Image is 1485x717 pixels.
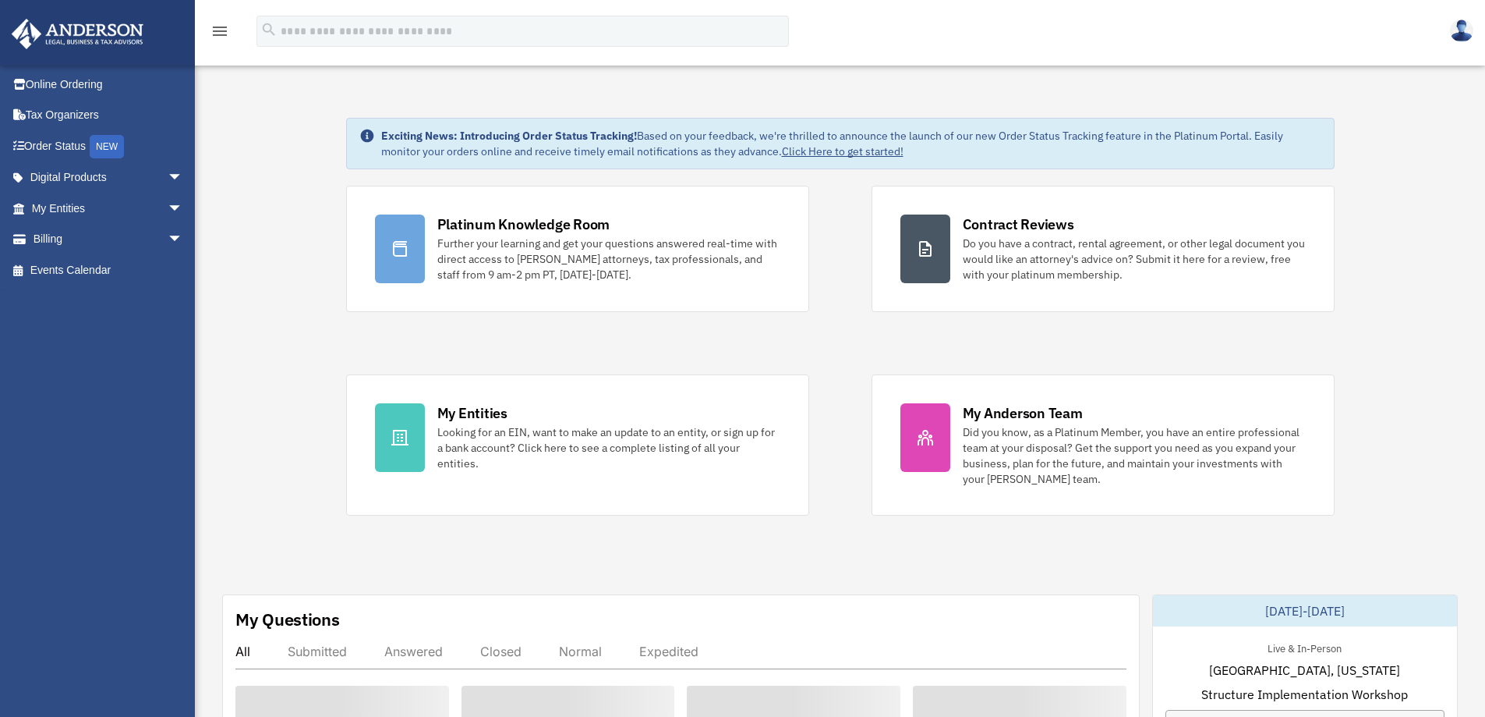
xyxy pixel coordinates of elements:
[11,254,207,286] a: Events Calendar
[168,193,199,225] span: arrow_drop_down
[11,100,207,131] a: Tax Organizers
[260,21,278,38] i: search
[288,644,347,659] div: Submitted
[963,236,1306,282] div: Do you have a contract, rental agreement, or other legal document you would like an attorney's ad...
[1201,685,1408,704] span: Structure Implementation Workshop
[872,374,1335,516] a: My Anderson Team Did you know, as a Platinum Member, you have an entire professional team at your...
[963,403,1083,423] div: My Anderson Team
[11,69,207,100] a: Online Ordering
[381,129,637,143] strong: Exciting News: Introducing Order Status Tracking!
[1450,20,1473,42] img: User Pic
[963,424,1306,487] div: Did you know, as a Platinum Member, you have an entire professional team at your disposal? Get th...
[437,215,610,234] div: Platinum Knowledge Room
[782,144,903,158] a: Click Here to get started!
[346,374,809,516] a: My Entities Looking for an EIN, want to make an update to an entity, or sign up for a bank accoun...
[1255,639,1354,655] div: Live & In-Person
[872,186,1335,312] a: Contract Reviews Do you have a contract, rental agreement, or other legal document you would like...
[11,193,207,224] a: My Entitiesarrow_drop_down
[346,186,809,312] a: Platinum Knowledge Room Further your learning and get your questions answered real-time with dire...
[1209,661,1400,680] span: [GEOGRAPHIC_DATA], [US_STATE]
[381,128,1321,159] div: Based on your feedback, we're thrilled to announce the launch of our new Order Status Tracking fe...
[235,608,340,631] div: My Questions
[7,19,148,49] img: Anderson Advisors Platinum Portal
[480,644,522,659] div: Closed
[168,162,199,194] span: arrow_drop_down
[559,644,602,659] div: Normal
[1153,595,1457,626] div: [DATE]-[DATE]
[437,236,780,282] div: Further your learning and get your questions answered real-time with direct access to [PERSON_NAM...
[11,162,207,193] a: Digital Productsarrow_drop_down
[90,135,124,158] div: NEW
[11,224,207,255] a: Billingarrow_drop_down
[437,424,780,471] div: Looking for an EIN, want to make an update to an entity, or sign up for a bank account? Click her...
[437,403,507,423] div: My Entities
[384,644,443,659] div: Answered
[210,27,229,41] a: menu
[235,644,250,659] div: All
[168,224,199,256] span: arrow_drop_down
[210,22,229,41] i: menu
[639,644,698,659] div: Expedited
[963,215,1074,234] div: Contract Reviews
[11,130,207,162] a: Order StatusNEW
